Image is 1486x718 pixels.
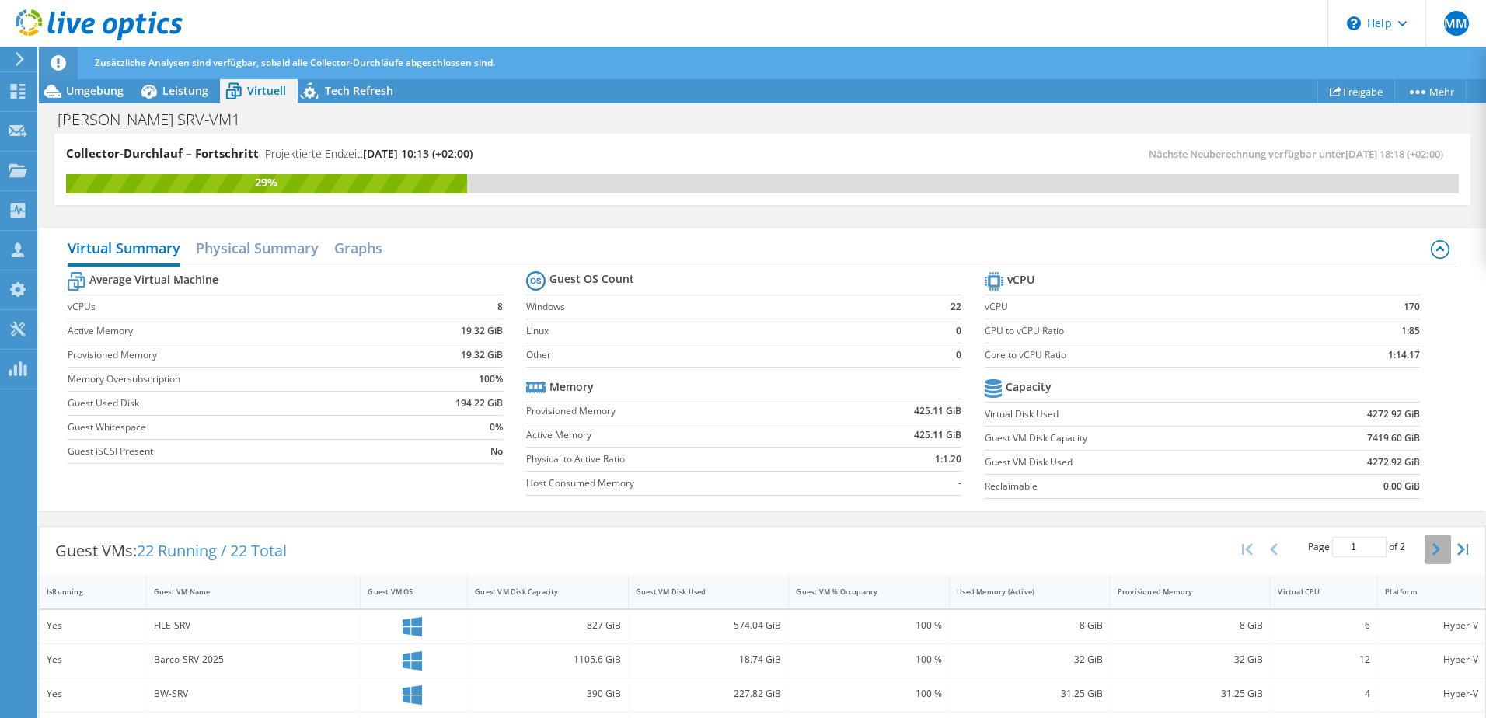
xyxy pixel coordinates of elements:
div: Guest VMs: [40,527,302,575]
label: Guest Used Disk [68,396,399,411]
b: 194.22 GiB [455,396,503,411]
b: 0.00 GiB [1383,479,1420,494]
span: 22 Running / 22 Total [137,540,287,561]
div: 31.25 GiB [1118,685,1264,702]
b: vCPU [1007,272,1034,288]
div: BW-SRV [154,685,354,702]
label: Host Consumed Memory [526,476,835,491]
label: Reclaimable [985,479,1279,494]
div: IsRunning [47,587,120,597]
h1: [PERSON_NAME] SRV-VM1 [51,111,264,128]
div: Hyper-V [1385,617,1478,634]
span: Tech Refresh [325,83,393,98]
div: Barco-SRV-2025 [154,651,354,668]
label: Active Memory [526,427,835,443]
div: 6 [1278,617,1370,634]
b: 7419.60 GiB [1367,430,1420,446]
div: 31.25 GiB [957,685,1103,702]
div: 12 [1278,651,1370,668]
b: 22 [951,299,961,315]
span: Virtuell [247,83,286,98]
b: Guest OS Count [549,271,634,287]
div: 29% [66,174,467,191]
label: vCPUs [68,299,399,315]
div: 32 GiB [957,651,1103,668]
label: Guest Whitespace [68,420,399,435]
label: Active Memory [68,323,399,339]
b: 1:85 [1401,323,1420,339]
label: Provisioned Memory [526,403,835,419]
label: CPU to vCPU Ratio [985,323,1306,339]
span: Nächste Neuberechnung verfügbar unter [1149,147,1451,161]
div: Guest VM OS [368,587,441,597]
b: Average Virtual Machine [89,272,218,288]
div: 100 % [796,617,942,634]
div: Yes [47,685,139,702]
label: Windows [526,299,922,315]
span: Zusätzliche Analysen sind verfügbar, sobald alle Collector-Durchläufe abgeschlossen sind. [95,56,495,69]
span: Leistung [162,83,208,98]
div: Platform [1385,587,1460,597]
b: 170 [1404,299,1420,315]
b: 0% [490,420,503,435]
label: Linux [526,323,922,339]
div: 100 % [796,685,942,702]
div: 4 [1278,685,1370,702]
span: [DATE] 10:13 (+02:00) [363,146,473,161]
svg: \n [1347,16,1361,30]
b: No [490,444,503,459]
div: 18.74 GiB [636,651,782,668]
span: Umgebung [66,83,124,98]
div: 8 GiB [1118,617,1264,634]
b: 4272.92 GiB [1367,406,1420,422]
b: 1:1.20 [935,451,961,467]
span: 2 [1400,540,1405,553]
div: Used Memory (Active) [957,587,1084,597]
div: Hyper-V [1385,685,1478,702]
label: Memory Oversubscription [68,371,399,387]
h2: Virtual Summary [68,232,180,267]
b: 8 [497,299,503,315]
div: Guest VM Disk Capacity [475,587,602,597]
div: 100 % [796,651,942,668]
div: 32 GiB [1118,651,1264,668]
div: 390 GiB [475,685,621,702]
div: Yes [47,617,139,634]
label: Provisioned Memory [68,347,399,363]
b: 19.32 GiB [461,323,503,339]
input: jump to page [1332,537,1387,557]
div: Guest VM Name [154,587,335,597]
b: - [958,476,961,491]
div: 827 GiB [475,617,621,634]
div: Guest VM Disk Used [636,587,763,597]
span: [DATE] 18:18 (+02:00) [1345,147,1443,161]
b: Capacity [1006,379,1052,395]
b: 425.11 GiB [914,427,961,443]
label: Other [526,347,922,363]
label: Virtual Disk Used [985,406,1279,422]
label: Core to vCPU Ratio [985,347,1306,363]
span: MM [1444,11,1469,36]
h2: Graphs [334,232,382,263]
label: Physical to Active Ratio [526,451,835,467]
div: 574.04 GiB [636,617,782,634]
h4: Projektierte Endzeit: [265,145,473,162]
span: Page of [1308,537,1405,557]
a: Mehr [1394,79,1467,103]
div: Virtual CPU [1278,587,1352,597]
label: vCPU [985,299,1306,315]
b: 0 [956,347,961,363]
b: Memory [549,379,594,395]
label: Guest iSCSI Present [68,444,399,459]
div: Provisioned Memory [1118,587,1245,597]
b: 100% [479,371,503,387]
div: 8 GiB [957,617,1103,634]
b: 425.11 GiB [914,403,961,419]
a: Freigabe [1317,79,1395,103]
h2: Physical Summary [196,232,319,263]
div: Yes [47,651,139,668]
div: Guest VM % Occupancy [796,587,923,597]
b: 0 [956,323,961,339]
b: 19.32 GiB [461,347,503,363]
div: 1105.6 GiB [475,651,621,668]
